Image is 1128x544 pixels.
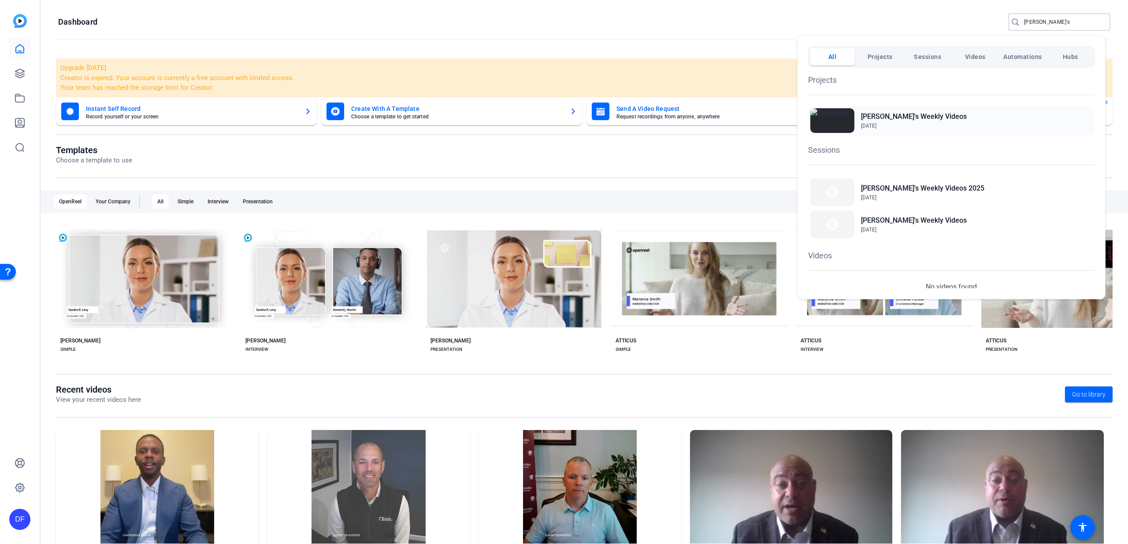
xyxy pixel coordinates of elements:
span: Automations [1003,49,1042,65]
p: No videos found [926,282,977,292]
h2: [PERSON_NAME]'s Weekly Videos [861,111,967,122]
h2: [PERSON_NAME]'s Weekly Videos 2025 [861,183,984,194]
span: All [828,49,837,65]
h2: [PERSON_NAME]'s Weekly Videos [861,215,967,226]
img: Thumbnail [810,108,854,133]
span: Hubs [1063,49,1078,65]
img: Thumbnail [810,210,854,238]
span: [DATE] [861,195,876,201]
h1: Videos [808,250,1095,261]
span: Projects [868,49,893,65]
h1: Projects [808,74,1095,86]
span: [DATE] [861,227,876,233]
span: Sessions [914,49,941,65]
span: [DATE] [861,123,876,129]
h1: Sessions [808,144,1095,156]
span: Videos [965,49,986,65]
img: Thumbnail [810,178,854,206]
